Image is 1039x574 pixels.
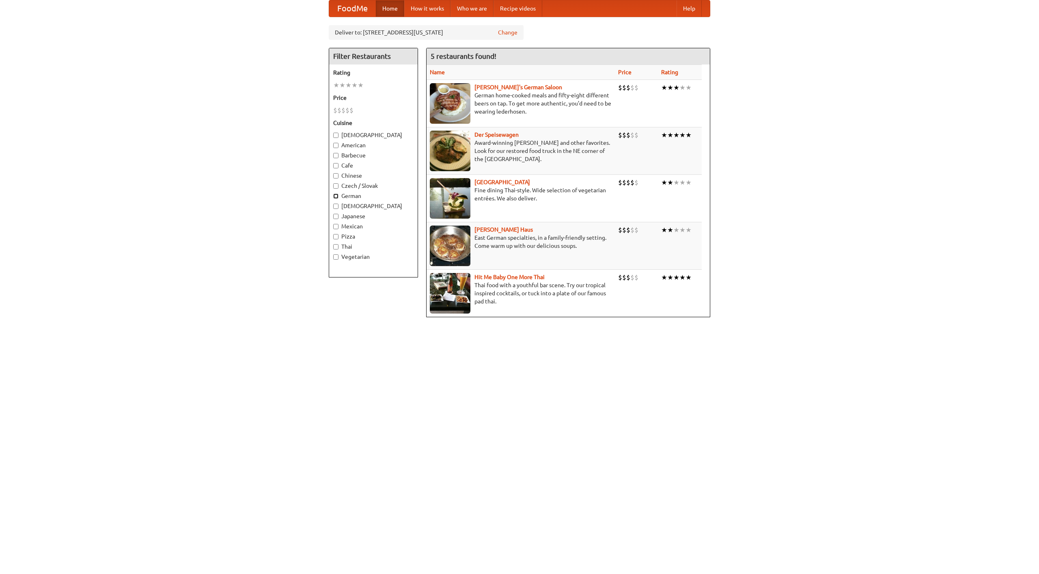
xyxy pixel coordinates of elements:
label: Chinese [333,172,414,180]
li: ★ [685,131,692,140]
li: ★ [673,273,679,282]
a: Hit Me Baby One More Thai [474,274,545,280]
b: Der Speisewagen [474,131,519,138]
li: $ [626,226,630,234]
li: ★ [679,83,685,92]
li: ★ [685,178,692,187]
li: ★ [667,178,673,187]
li: ★ [685,226,692,234]
li: ★ [667,83,673,92]
li: ★ [673,226,679,234]
input: Pizza [333,234,338,239]
li: $ [634,226,638,234]
li: $ [341,106,345,115]
li: $ [626,178,630,187]
li: ★ [673,83,679,92]
h5: Rating [333,69,414,77]
label: Vegetarian [333,253,414,261]
h4: Filter Restaurants [329,48,418,64]
li: $ [630,131,634,140]
li: ★ [679,226,685,234]
li: ★ [679,178,685,187]
label: [DEMOGRAPHIC_DATA] [333,131,414,139]
li: ★ [333,81,339,90]
div: Deliver to: [STREET_ADDRESS][US_STATE] [329,25,524,40]
img: speisewagen.jpg [430,131,470,171]
input: Mexican [333,224,338,229]
li: ★ [673,178,679,187]
li: ★ [339,81,345,90]
label: German [333,192,414,200]
li: ★ [667,273,673,282]
img: kohlhaus.jpg [430,226,470,266]
h5: Price [333,94,414,102]
label: Czech / Slovak [333,182,414,190]
input: German [333,193,338,199]
label: [DEMOGRAPHIC_DATA] [333,202,414,210]
input: Japanese [333,214,338,219]
li: $ [630,178,634,187]
input: Thai [333,244,338,249]
li: $ [630,83,634,92]
p: Fine dining Thai-style. Wide selection of vegetarian entrées. We also deliver. [430,186,612,202]
li: ★ [661,83,667,92]
h5: Cuisine [333,119,414,127]
a: Change [498,28,517,37]
li: $ [337,106,341,115]
img: babythai.jpg [430,273,470,314]
li: ★ [667,226,673,234]
li: $ [618,131,622,140]
li: $ [618,178,622,187]
input: Vegetarian [333,254,338,260]
li: $ [349,106,354,115]
li: $ [634,178,638,187]
input: Barbecue [333,153,338,158]
ng-pluralize: 5 restaurants found! [431,52,496,60]
a: How it works [404,0,451,17]
li: ★ [661,226,667,234]
label: American [333,141,414,149]
a: Help [677,0,702,17]
li: $ [630,226,634,234]
li: ★ [351,81,358,90]
li: $ [618,83,622,92]
input: [DEMOGRAPHIC_DATA] [333,133,338,138]
label: Japanese [333,212,414,220]
li: $ [622,131,626,140]
li: $ [634,131,638,140]
li: $ [634,83,638,92]
li: $ [634,273,638,282]
li: ★ [345,81,351,90]
img: satay.jpg [430,178,470,219]
li: ★ [685,83,692,92]
li: $ [345,106,349,115]
label: Pizza [333,232,414,241]
li: ★ [673,131,679,140]
a: FoodMe [329,0,376,17]
p: Award-winning [PERSON_NAME] and other favorites. Look for our restored food truck in the NE corne... [430,139,612,163]
input: Chinese [333,173,338,178]
label: Thai [333,243,414,251]
label: Mexican [333,222,414,230]
li: $ [630,273,634,282]
li: $ [622,226,626,234]
a: [PERSON_NAME]'s German Saloon [474,84,562,90]
li: $ [618,226,622,234]
a: Name [430,69,445,75]
a: [GEOGRAPHIC_DATA] [474,179,530,185]
li: ★ [667,131,673,140]
li: ★ [661,178,667,187]
li: ★ [685,273,692,282]
a: Who we are [451,0,494,17]
li: $ [626,131,630,140]
li: ★ [679,273,685,282]
label: Cafe [333,161,414,170]
li: $ [626,273,630,282]
li: $ [622,83,626,92]
li: $ [626,83,630,92]
label: Barbecue [333,151,414,159]
li: ★ [358,81,364,90]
